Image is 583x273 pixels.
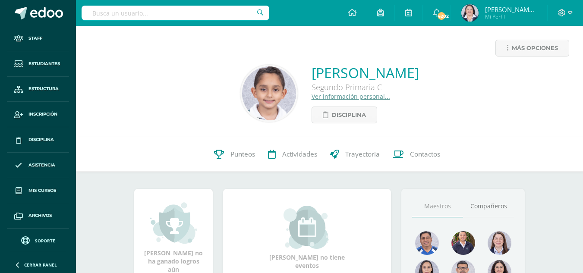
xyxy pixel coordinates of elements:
a: Asistencia [7,153,69,178]
span: Estructura [28,85,59,92]
span: Inscripción [28,111,57,118]
a: Maestros [412,195,463,217]
span: [PERSON_NAME][US_STATE] [485,5,537,14]
span: Actividades [282,150,317,159]
span: Asistencia [28,162,55,169]
img: 4ad40b1689e633dc4baef21ec155021e.png [488,231,511,255]
span: Más opciones [512,40,558,56]
a: Disciplina [312,107,377,123]
a: Mis cursos [7,178,69,204]
div: [PERSON_NAME] no tiene eventos [264,206,350,270]
a: Estructura [7,77,69,102]
img: 3fa84f42f3e29fcac37698908b932198.png [415,231,439,255]
img: event_small.png [284,206,331,249]
span: Trayectoria [345,150,380,159]
a: Más opciones [495,40,569,56]
span: Disciplina [332,107,366,123]
a: Soporte [10,234,66,246]
a: Contactos [386,137,447,172]
span: Disciplina [28,136,54,143]
a: Compañeros [463,195,514,217]
img: 6dfc3065da4204f320af9e3560cd3894.png [451,231,475,255]
img: 1888221f8fd9e30b59887d797692a57b.png [242,66,296,120]
input: Busca un usuario... [82,6,269,20]
a: Staff [7,26,69,51]
a: Archivos [7,203,69,229]
a: Estudiantes [7,51,69,77]
a: Inscripción [7,102,69,127]
span: Soporte [35,238,55,244]
span: Cerrar panel [24,262,57,268]
a: Actividades [262,137,324,172]
a: [PERSON_NAME] [312,63,419,82]
span: 4202 [437,11,446,21]
a: Disciplina [7,127,69,153]
span: Contactos [410,150,440,159]
span: Estudiantes [28,60,60,67]
img: achievement_small.png [150,201,197,245]
div: Segundo Primaria C [312,82,419,92]
a: Trayectoria [324,137,386,172]
span: Punteos [230,150,255,159]
span: Mis cursos [28,187,56,194]
span: Staff [28,35,42,42]
span: Mi Perfil [485,13,537,20]
a: Punteos [208,137,262,172]
span: Archivos [28,212,52,219]
img: 91010995ba55083ab2a46da906f26f18.png [461,4,479,22]
a: Ver información personal... [312,92,390,100]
